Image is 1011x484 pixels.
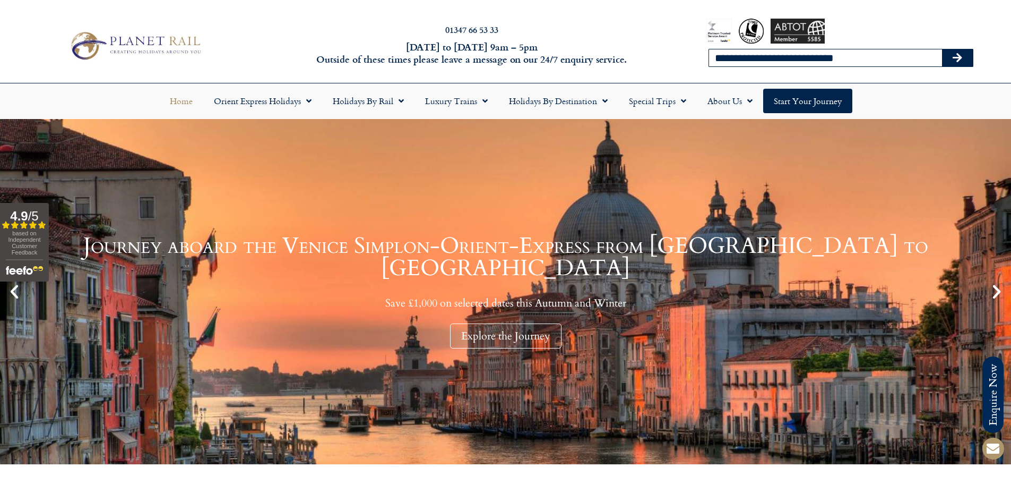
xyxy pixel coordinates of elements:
[942,49,973,66] button: Search
[27,296,984,310] p: Save £1,000 on selected dates this Autumn and Winter
[27,235,984,279] h1: Journey aboard the Venice Simplon-Orient-Express from [GEOGRAPHIC_DATA] to [GEOGRAPHIC_DATA]
[697,89,763,113] a: About Us
[450,324,561,349] div: Explore the Journey
[5,283,23,301] div: Previous slide
[988,283,1006,301] div: Next slide
[272,41,671,66] h6: [DATE] to [DATE] 9am – 5pm Outside of these times please leave a message on our 24/7 enquiry serv...
[322,89,414,113] a: Holidays by Rail
[203,89,322,113] a: Orient Express Holidays
[445,23,498,36] a: 01347 66 53 33
[618,89,697,113] a: Special Trips
[498,89,618,113] a: Holidays by Destination
[5,89,1006,113] nav: Menu
[159,89,203,113] a: Home
[414,89,498,113] a: Luxury Trains
[763,89,852,113] a: Start your Journey
[65,29,204,63] img: Planet Rail Train Holidays Logo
